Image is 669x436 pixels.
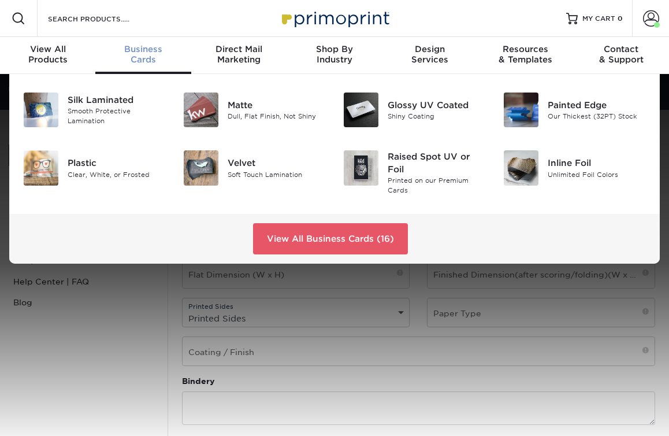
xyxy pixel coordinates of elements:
[344,150,378,185] img: Raised Spot UV or Foil Business Cards
[287,44,382,65] div: Industry
[574,44,669,65] div: & Support
[344,93,378,127] img: Glossy UV Coated Business Cards
[382,37,478,74] a: DesignServices
[68,94,166,107] div: Silk Laminated
[191,37,287,74] a: Direct MailMarketing
[47,12,159,25] input: SEARCH PRODUCTS.....
[574,44,669,54] span: Contact
[68,169,166,179] div: Clear, White, or Frosted
[388,99,486,112] div: Glossy UV Coated
[95,37,191,74] a: BusinessCards
[382,44,478,54] span: Design
[548,112,646,121] div: Our Thickest (32PT) Stock
[504,93,538,127] img: Painted Edge Business Cards
[548,99,646,112] div: Painted Edge
[478,44,573,54] span: Resources
[24,93,58,127] img: Silk Laminated Business Cards
[503,146,646,190] a: Inline Foil Business Cards Inline Foil Unlimited Foil Colors
[68,157,166,169] div: Plastic
[95,44,191,54] span: Business
[23,146,166,190] a: Plastic Business Cards Plastic Clear, White, or Frosted
[228,157,326,169] div: Velvet
[548,157,646,169] div: Inline Foil
[191,44,287,54] span: Direct Mail
[23,88,166,132] a: Silk Laminated Business Cards Silk Laminated Smooth Protective Lamination
[478,37,573,74] a: Resources& Templates
[68,107,166,126] div: Smooth Protective Lamination
[503,88,646,132] a: Painted Edge Business Cards Painted Edge Our Thickest (32PT) Stock
[618,14,623,23] span: 0
[388,150,486,176] div: Raised Spot UV or Foil
[24,150,58,185] img: Plastic Business Cards
[191,44,287,65] div: Marketing
[582,14,615,24] span: MY CART
[343,146,486,199] a: Raised Spot UV or Foil Business Cards Raised Spot UV or Foil Printed on our Premium Cards
[228,99,326,112] div: Matte
[287,44,382,54] span: Shop By
[388,112,486,121] div: Shiny Coating
[504,150,538,185] img: Inline Foil Business Cards
[184,150,218,185] img: Velvet Business Cards
[183,146,326,190] a: Velvet Business Cards Velvet Soft Touch Lamination
[382,44,478,65] div: Services
[388,176,486,195] div: Printed on our Premium Cards
[253,223,408,254] a: View All Business Cards (16)
[228,112,326,121] div: Dull, Flat Finish, Not Shiny
[574,37,669,74] a: Contact& Support
[183,88,326,132] a: Matte Business Cards Matte Dull, Flat Finish, Not Shiny
[95,44,191,65] div: Cards
[478,44,573,65] div: & Templates
[228,169,326,179] div: Soft Touch Lamination
[277,6,392,31] img: Primoprint
[343,88,486,132] a: Glossy UV Coated Business Cards Glossy UV Coated Shiny Coating
[548,169,646,179] div: Unlimited Foil Colors
[184,93,218,127] img: Matte Business Cards
[287,37,382,74] a: Shop ByIndustry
